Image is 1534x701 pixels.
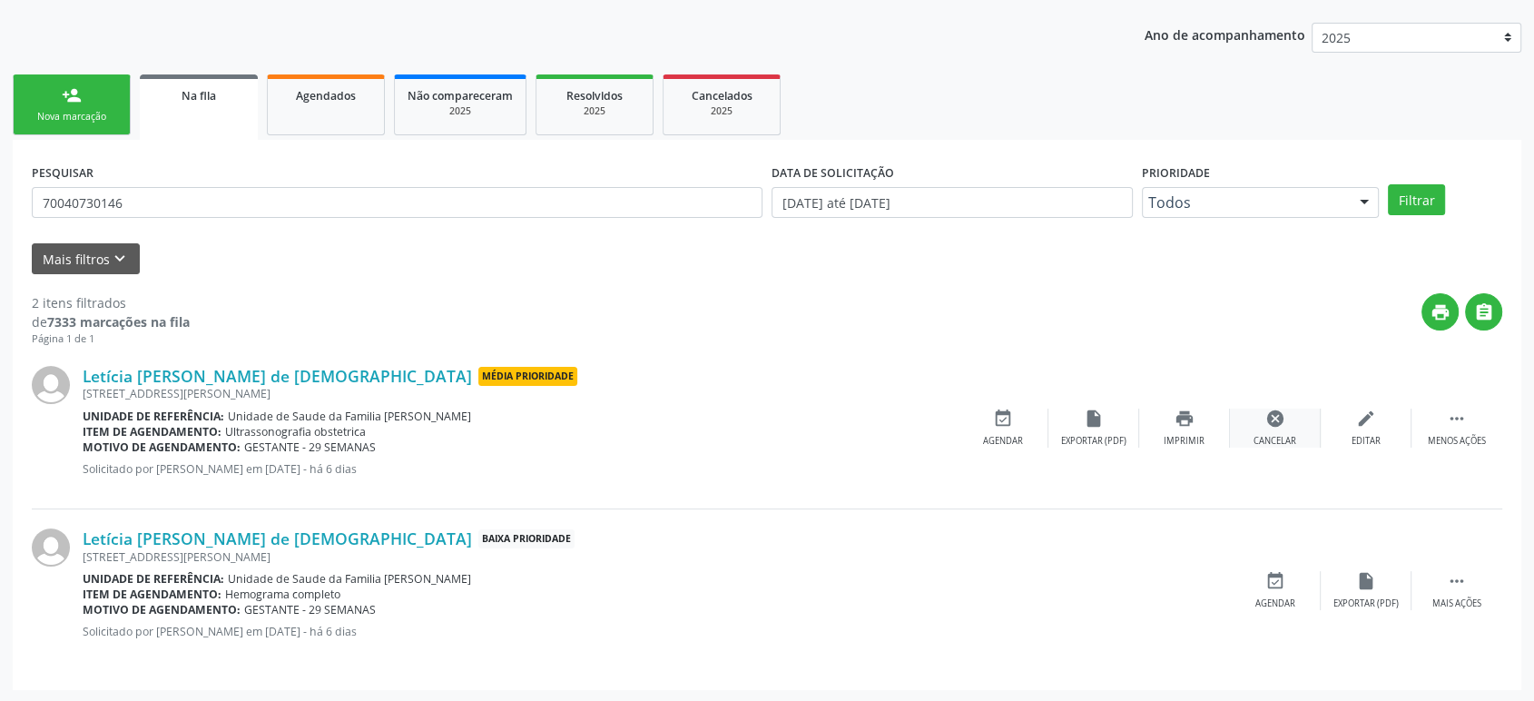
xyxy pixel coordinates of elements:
a: Letícia [PERSON_NAME] de [DEMOGRAPHIC_DATA] [83,366,472,386]
span: Unidade de Saude da Familia [PERSON_NAME] [228,409,471,424]
div: de [32,312,190,331]
img: img [32,528,70,567]
div: Página 1 de 1 [32,331,190,347]
span: Média Prioridade [478,367,577,386]
i: event_available [1265,571,1285,591]
i: edit [1356,409,1376,429]
b: Unidade de referência: [83,571,224,587]
span: Não compareceram [408,88,513,104]
b: Unidade de referência: [83,409,224,424]
div: Exportar (PDF) [1333,597,1399,610]
div: Nova marcação [26,110,117,123]
span: Unidade de Saude da Familia [PERSON_NAME] [228,571,471,587]
div: 2025 [408,104,513,118]
span: Baixa Prioridade [478,529,575,548]
p: Solicitado por [PERSON_NAME] em [DATE] - há 6 dias [83,461,958,477]
i: print [1175,409,1195,429]
div: [STREET_ADDRESS][PERSON_NAME] [83,549,1230,565]
span: Na fila [182,88,216,104]
i: insert_drive_file [1084,409,1104,429]
div: Editar [1352,435,1381,448]
div: person_add [62,85,82,105]
b: Motivo de agendamento: [83,439,241,455]
span: Resolvidos [566,88,623,104]
span: Hemograma completo [225,587,340,602]
b: Item de agendamento: [83,424,221,439]
div: 2025 [549,104,640,118]
input: Nome, CNS [32,187,762,218]
label: DATA DE SOLICITAÇÃO [772,159,894,187]
label: Prioridade [1142,159,1210,187]
button: print [1421,293,1459,331]
div: Agendar [983,435,1023,448]
b: Motivo de agendamento: [83,602,241,617]
span: Ultrassonografia obstetrica [225,424,366,439]
button: Mais filtroskeyboard_arrow_down [32,243,140,275]
div: 2025 [676,104,767,118]
i: insert_drive_file [1356,571,1376,591]
input: Selecione um intervalo [772,187,1133,218]
span: GESTANTE - 29 SEMANAS [244,439,376,455]
span: GESTANTE - 29 SEMANAS [244,602,376,617]
button: Filtrar [1388,184,1445,215]
button:  [1465,293,1502,331]
i: keyboard_arrow_down [110,249,130,269]
i: cancel [1265,409,1285,429]
div: 2 itens filtrados [32,293,190,312]
strong: 7333 marcações na fila [47,313,190,331]
a: Letícia [PERSON_NAME] de [DEMOGRAPHIC_DATA] [83,528,472,548]
b: Item de agendamento: [83,587,221,602]
p: Ano de acompanhamento [1145,23,1305,45]
i: event_available [993,409,1013,429]
div: Exportar (PDF) [1061,435,1126,448]
i: print [1431,302,1450,322]
div: [STREET_ADDRESS][PERSON_NAME] [83,386,958,401]
span: Todos [1148,193,1342,212]
i:  [1447,571,1467,591]
div: Menos ações [1428,435,1486,448]
span: Cancelados [692,88,752,104]
p: Solicitado por [PERSON_NAME] em [DATE] - há 6 dias [83,624,1230,639]
label: PESQUISAR [32,159,93,187]
div: Agendar [1255,597,1295,610]
span: Agendados [296,88,356,104]
i:  [1447,409,1467,429]
div: Cancelar [1254,435,1296,448]
div: Mais ações [1432,597,1481,610]
i:  [1474,302,1494,322]
img: img [32,366,70,404]
div: Imprimir [1164,435,1205,448]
